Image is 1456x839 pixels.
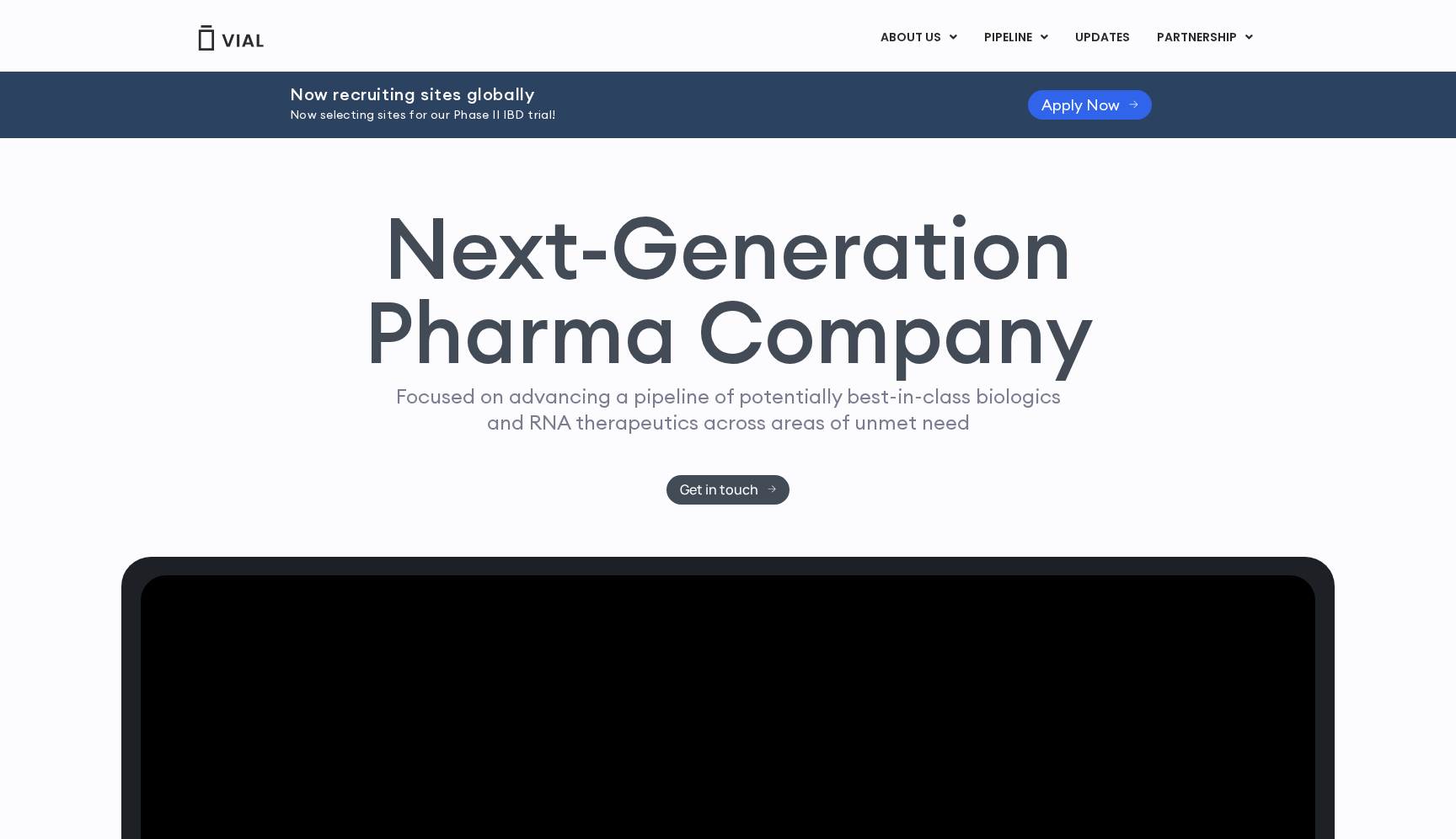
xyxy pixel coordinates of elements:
[867,24,970,52] a: ABOUT USMenu Toggle
[290,106,986,125] p: Now selecting sites for our Phase II IBD trial!
[971,24,1061,52] a: PIPELINEMenu Toggle
[680,484,758,496] span: Get in touch
[363,206,1093,376] h1: Next-Generation Pharma Company
[1143,24,1266,52] a: PARTNERSHIPMenu Toggle
[197,25,265,51] img: Vial Logo
[1041,99,1120,111] span: Apply Now
[666,475,790,505] a: Get in touch
[388,383,1068,436] p: Focused on advancing a pipeline of potentially best-in-class biologics and RNA therapeutics acros...
[1062,24,1143,52] a: UPDATES
[290,85,986,104] h2: Now recruiting sites globally
[1028,90,1152,120] a: Apply Now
